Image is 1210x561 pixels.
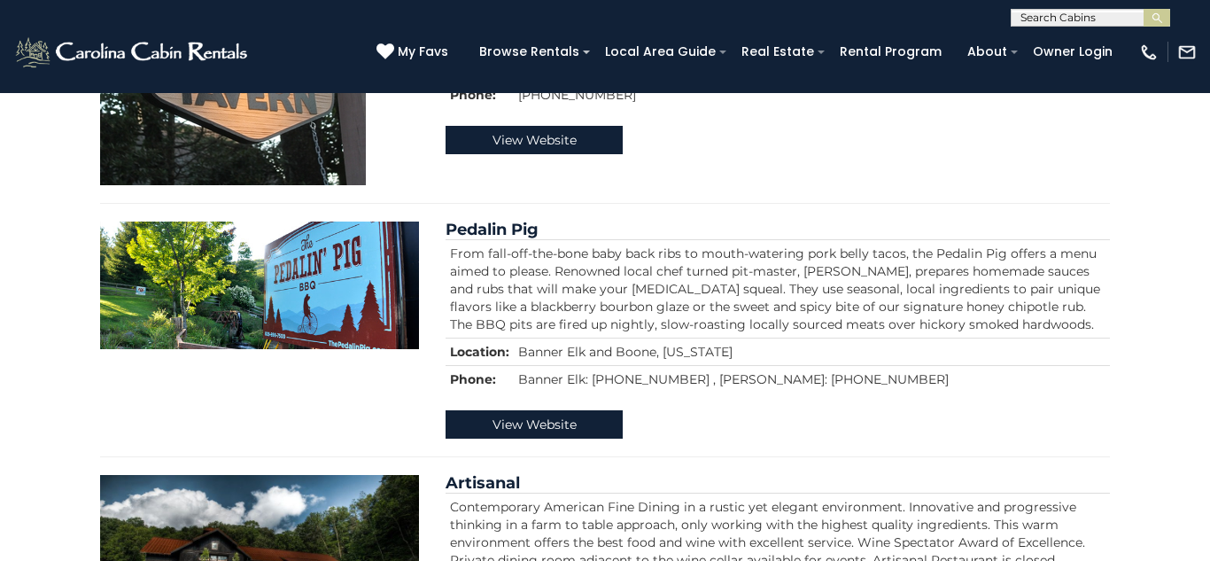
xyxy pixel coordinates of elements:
[958,38,1016,66] a: About
[514,82,1110,109] td: [PHONE_NUMBER]
[446,473,520,493] a: Artisanal
[450,87,496,103] strong: Phone:
[1139,43,1159,62] img: phone-regular-white.png
[398,43,448,61] span: My Favs
[1177,43,1197,62] img: mail-regular-white.png
[446,220,539,239] a: Pedalin Pig
[100,222,419,349] img: Pedalin Pig
[470,38,588,66] a: Browse Rentals
[1024,38,1121,66] a: Owner Login
[13,35,252,70] img: White-1-2.png
[831,38,950,66] a: Rental Program
[450,371,496,387] strong: Phone:
[376,43,453,62] a: My Favs
[514,366,1110,393] td: Banner Elk: [PHONE_NUMBER] , [PERSON_NAME]: [PHONE_NUMBER]
[446,410,623,439] a: View Website
[446,126,623,154] a: View Website
[596,38,725,66] a: Local Area Guide
[450,344,509,360] strong: Location:
[446,240,1110,339] td: From fall-off-the-bone baby back ribs to mouth-watering pork belly tacos, the Pedalin Pig offers ...
[733,38,823,66] a: Real Estate
[514,339,1110,366] td: Banner Elk and Boone, [US_STATE]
